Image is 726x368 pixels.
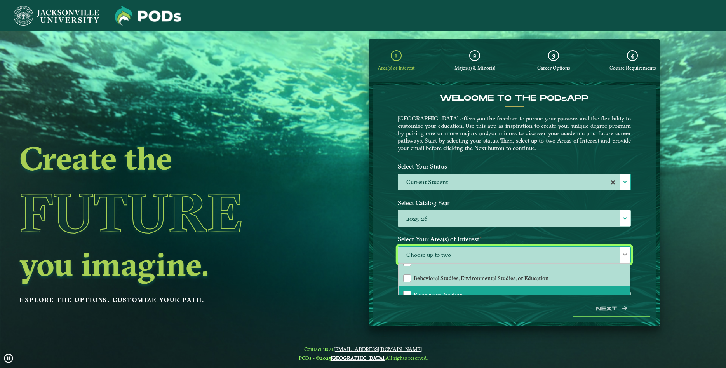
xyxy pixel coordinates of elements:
[14,6,99,26] img: Jacksonville University logo
[398,265,631,272] p: Maximum 2 selections are allowed
[299,346,428,352] span: Contact us at
[414,275,548,282] span: Behavioral Studies, Environmental Studies, or Education
[609,65,656,71] span: Course Requirements
[334,346,422,352] a: [EMAIL_ADDRESS][DOMAIN_NAME]
[398,292,631,309] input: Enter your email
[561,96,567,103] sub: s
[392,196,637,210] label: Select Catalog Year
[398,264,400,270] sup: ⋆
[378,65,414,71] span: Area(s) of Interest
[392,159,637,174] label: Select Your Status
[331,355,385,361] a: [GEOGRAPHIC_DATA].
[392,232,637,246] label: Select Your Area(s) of Interest
[479,234,482,240] sup: ⋆
[19,177,307,248] h1: Future
[537,65,570,71] span: Career Options
[398,115,631,152] p: [GEOGRAPHIC_DATA] offers you the freedom to pursue your passions and the flexibility to customize...
[399,286,630,303] li: Business or Aviation
[19,294,307,306] p: Explore the options. Customize your path.
[454,65,495,71] span: Major(s) & Minor(s)
[399,270,630,286] li: Behavioral Studies, Environmental Studies, or Education
[19,142,307,174] h2: Create the
[398,174,630,191] label: Current Student
[631,52,634,59] span: 4
[473,52,476,59] span: 2
[299,355,428,361] span: PODs - ©2025 All rights reserved.
[414,291,463,298] span: Business or Aviation
[392,278,637,292] label: Enter your email below to receive a summary of the POD that you create.
[19,248,307,281] h2: you imagine.
[573,301,650,317] button: Next
[398,247,630,263] span: Choose up to two
[395,52,397,59] span: 1
[115,6,181,26] img: Jacksonville University logo
[398,94,631,103] h4: Welcome to the POD app
[552,52,555,59] span: 3
[398,210,630,227] label: 2025-26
